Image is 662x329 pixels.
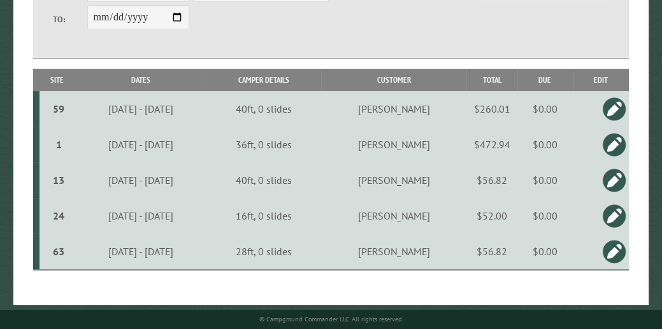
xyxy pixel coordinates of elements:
[466,162,517,198] td: $56.82
[321,127,466,162] td: [PERSON_NAME]
[45,174,73,186] div: 13
[40,69,75,91] th: Site
[321,69,466,91] th: Customer
[45,138,73,151] div: 1
[466,127,517,162] td: $472.94
[77,102,205,115] div: [DATE] - [DATE]
[517,234,573,270] td: $0.00
[321,91,466,127] td: [PERSON_NAME]
[206,234,321,270] td: 28ft, 0 slides
[466,234,517,270] td: $56.82
[75,69,207,91] th: Dates
[45,209,73,222] div: 24
[206,127,321,162] td: 36ft, 0 slides
[206,162,321,198] td: 40ft, 0 slides
[321,198,466,234] td: [PERSON_NAME]
[517,127,573,162] td: $0.00
[466,91,517,127] td: $260.01
[53,13,87,25] label: To:
[466,69,517,91] th: Total
[45,245,73,258] div: 63
[77,209,205,222] div: [DATE] - [DATE]
[206,69,321,91] th: Camper Details
[77,245,205,258] div: [DATE] - [DATE]
[321,234,466,270] td: [PERSON_NAME]
[206,198,321,234] td: 16ft, 0 slides
[45,102,73,115] div: 59
[206,91,321,127] td: 40ft, 0 slides
[259,315,403,323] small: © Campground Commander LLC. All rights reserved.
[517,198,573,234] td: $0.00
[517,69,573,91] th: Due
[517,162,573,198] td: $0.00
[321,162,466,198] td: [PERSON_NAME]
[77,138,205,151] div: [DATE] - [DATE]
[466,198,517,234] td: $52.00
[77,174,205,186] div: [DATE] - [DATE]
[517,91,573,127] td: $0.00
[573,69,629,91] th: Edit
